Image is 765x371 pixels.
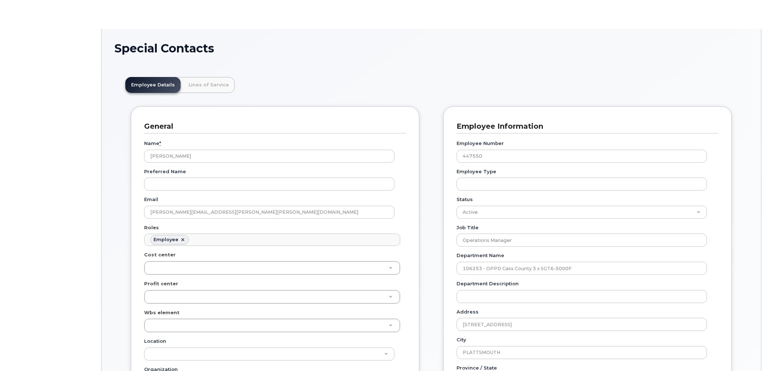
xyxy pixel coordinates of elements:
label: Status [457,196,473,203]
label: Employee Number [457,140,504,147]
label: Wbs element [144,309,180,316]
label: Employee Type [457,168,496,175]
h3: Employee Information [457,121,713,131]
label: Department Name [457,252,504,259]
abbr: required [159,140,161,146]
h1: Special Contacts [114,42,748,55]
label: Roles [144,224,159,231]
label: Name [144,140,161,147]
div: Employee [154,237,178,243]
label: Location [144,338,166,345]
label: Preferred Name [144,168,186,175]
label: Address [457,308,479,315]
label: Email [144,196,158,203]
label: Department Description [457,280,519,287]
label: Profit center [144,280,178,287]
a: Employee Details [125,77,181,93]
a: Lines of Service [183,77,235,93]
h3: General [144,121,401,131]
label: City [457,336,466,343]
label: Job Title [457,224,479,231]
label: Cost center [144,251,176,258]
